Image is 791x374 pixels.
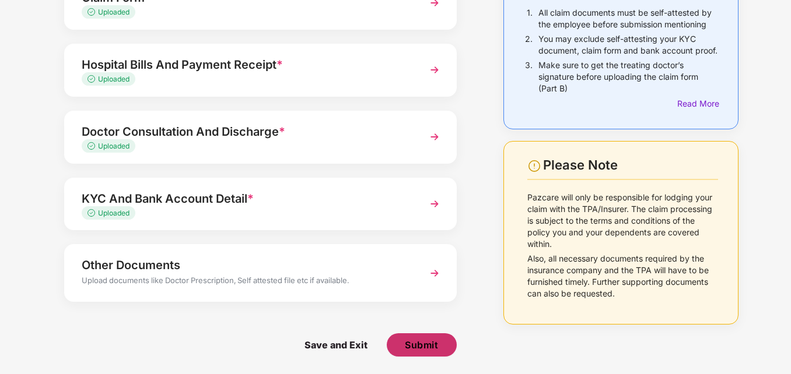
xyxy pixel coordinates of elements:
[82,256,409,274] div: Other Documents
[98,209,129,217] span: Uploaded
[82,122,409,141] div: Doctor Consultation And Discharge
[527,253,719,299] p: Also, all necessary documents required by the insurance company and the TPA will have to be furni...
[387,333,457,357] button: Submit
[538,33,718,57] p: You may exclude self-attesting your KYC document, claim form and bank account proof.
[82,274,409,290] div: Upload documents like Doctor Prescription, Self attested file etc if available.
[527,7,533,30] p: 1.
[538,7,718,30] p: All claim documents must be self-attested by the employee before submission mentioning
[87,142,98,150] img: svg+xml;base64,PHN2ZyB4bWxucz0iaHR0cDovL3d3dy53My5vcmcvMjAwMC9zdmciIHdpZHRoPSIxMy4zMzMiIGhlaWdodD...
[293,333,379,357] span: Save and Exit
[527,159,541,173] img: svg+xml;base64,PHN2ZyBpZD0iV2FybmluZ18tXzI0eDI0IiBkYXRhLW5hbWU9Ildhcm5pbmcgLSAyNHgyNCIgeG1sbnM9Im...
[87,209,98,217] img: svg+xml;base64,PHN2ZyB4bWxucz0iaHR0cDovL3d3dy53My5vcmcvMjAwMC9zdmciIHdpZHRoPSIxMy4zMzMiIGhlaWdodD...
[98,8,129,16] span: Uploaded
[527,192,719,250] p: Pazcare will only be responsible for lodging your claim with the TPA/Insurer. The claim processin...
[87,75,98,83] img: svg+xml;base64,PHN2ZyB4bWxucz0iaHR0cDovL3d3dy53My5vcmcvMjAwMC9zdmciIHdpZHRoPSIxMy4zMzMiIGhlaWdodD...
[525,33,533,57] p: 2.
[405,338,438,351] span: Submit
[82,189,409,208] div: KYC And Bank Account Detail
[82,55,409,74] div: Hospital Bills And Payment Receipt
[98,142,129,150] span: Uploaded
[525,59,533,94] p: 3.
[424,59,445,80] img: svg+xml;base64,PHN2ZyBpZD0iTmV4dCIgeG1sbnM9Imh0dHA6Ly93d3cudzMub3JnLzIwMDAvc3ZnIiB3aWR0aD0iMzYiIG...
[424,126,445,147] img: svg+xml;base64,PHN2ZyBpZD0iTmV4dCIgeG1sbnM9Imh0dHA6Ly93d3cudzMub3JnLzIwMDAvc3ZnIiB3aWR0aD0iMzYiIG...
[98,75,129,83] span: Uploaded
[87,8,98,16] img: svg+xml;base64,PHN2ZyB4bWxucz0iaHR0cDovL3d3dy53My5vcmcvMjAwMC9zdmciIHdpZHRoPSIxMy4zMzMiIGhlaWdodD...
[543,157,718,173] div: Please Note
[677,97,718,110] div: Read More
[424,193,445,214] img: svg+xml;base64,PHN2ZyBpZD0iTmV4dCIgeG1sbnM9Imh0dHA6Ly93d3cudzMub3JnLzIwMDAvc3ZnIiB3aWR0aD0iMzYiIG...
[538,59,718,94] p: Make sure to get the treating doctor’s signature before uploading the claim form (Part B)
[424,263,445,284] img: svg+xml;base64,PHN2ZyBpZD0iTmV4dCIgeG1sbnM9Imh0dHA6Ly93d3cudzMub3JnLzIwMDAvc3ZnIiB3aWR0aD0iMzYiIG...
